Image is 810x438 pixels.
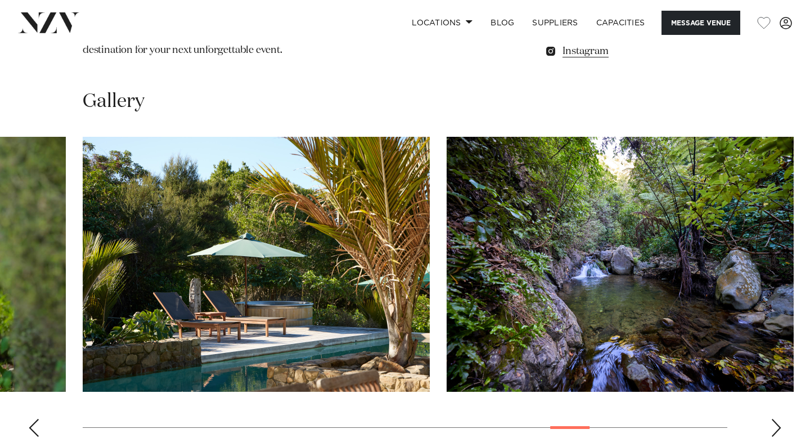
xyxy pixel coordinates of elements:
[403,11,481,35] a: Locations
[447,137,794,392] swiper-slide: 23 / 29
[83,89,145,114] h2: Gallery
[661,11,740,35] button: Message Venue
[18,12,79,33] img: nzv-logo.png
[523,11,587,35] a: SUPPLIERS
[587,11,654,35] a: Capacities
[83,137,430,392] swiper-slide: 22 / 29
[544,43,727,59] a: Instagram
[481,11,523,35] a: BLOG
